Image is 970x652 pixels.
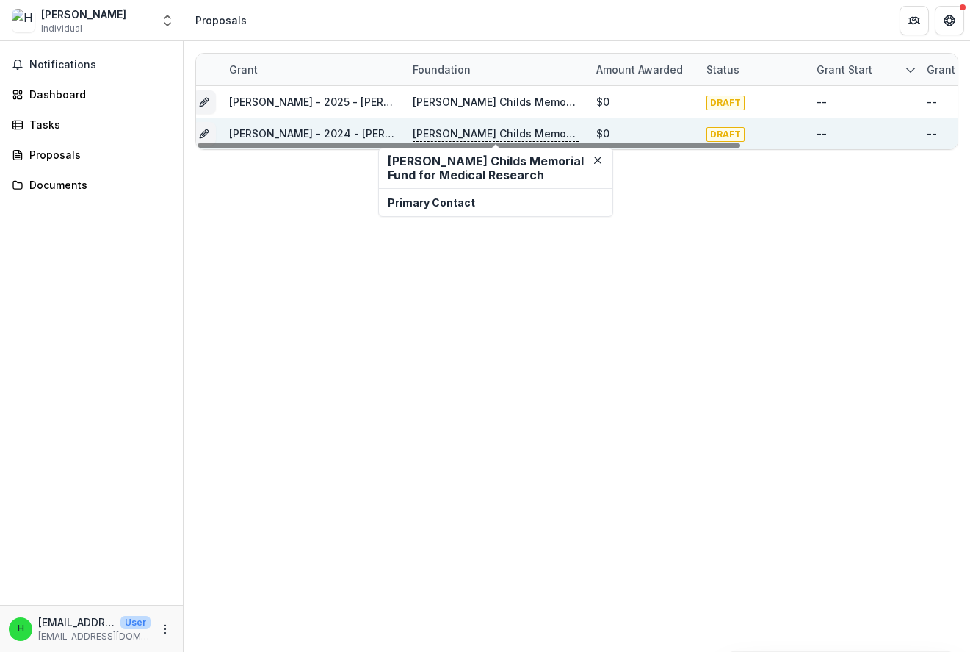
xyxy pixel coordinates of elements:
div: Status [698,54,808,85]
a: [PERSON_NAME] - 2025 - [PERSON_NAME] Childs Memorial Fund - Fellowship Application [229,96,686,108]
button: Close [589,151,607,169]
div: Foundation [404,62,479,77]
span: Notifications [29,59,171,71]
div: Dashboard [29,87,165,102]
div: Grant start [808,54,918,85]
p: [EMAIL_ADDRESS][DOMAIN_NAME] [38,630,151,643]
div: -- [927,94,937,110]
div: $0 [596,126,609,141]
p: [EMAIL_ADDRESS][DOMAIN_NAME] [38,615,115,630]
div: -- [817,126,827,141]
div: hsollim@stanford.edu [18,624,24,634]
a: Documents [6,173,177,197]
div: Tasks [29,117,165,132]
h2: [PERSON_NAME] Childs Memorial Fund for Medical Research [388,154,604,182]
a: Dashboard [6,82,177,107]
p: [PERSON_NAME] Childs Memorial Fund for Medical Research [413,94,579,110]
div: Proposals [195,12,247,28]
button: Open entity switcher [157,6,178,35]
div: Grant [220,54,404,85]
button: Partners [900,6,929,35]
a: Tasks [6,112,177,137]
div: $0 [596,94,609,110]
div: -- [927,126,937,141]
a: [PERSON_NAME] - 2024 - [PERSON_NAME] Childs Memorial Fund - Fellowship Application [229,127,687,140]
div: Grant [220,62,267,77]
p: Primary Contact [388,195,604,210]
div: Amount awarded [587,54,698,85]
span: DRAFT [706,96,745,110]
button: Notifications [6,53,177,76]
div: Foundation [404,54,587,85]
p: [PERSON_NAME] Childs Memorial Fund for Medical Research [413,126,579,142]
button: Grant f95f806c-b375-4c52-a95e-fd34c218c55f [192,122,216,146]
span: Individual [41,22,82,35]
img: Hansol Lim [12,9,35,32]
div: Documents [29,177,165,193]
button: More [156,620,174,638]
svg: sorted descending [905,64,916,76]
button: Grant f233a8d2-4ef1-4fce-946d-a71a185a1a6c [192,90,216,114]
div: -- [817,94,827,110]
div: Status [698,62,748,77]
div: Amount awarded [587,62,692,77]
nav: breadcrumb [189,10,253,31]
button: Get Help [935,6,964,35]
a: Proposals [6,143,177,167]
span: DRAFT [706,127,745,142]
div: Proposals [29,147,165,162]
p: User [120,616,151,629]
div: Grant start [808,62,881,77]
div: [PERSON_NAME] [41,7,126,22]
